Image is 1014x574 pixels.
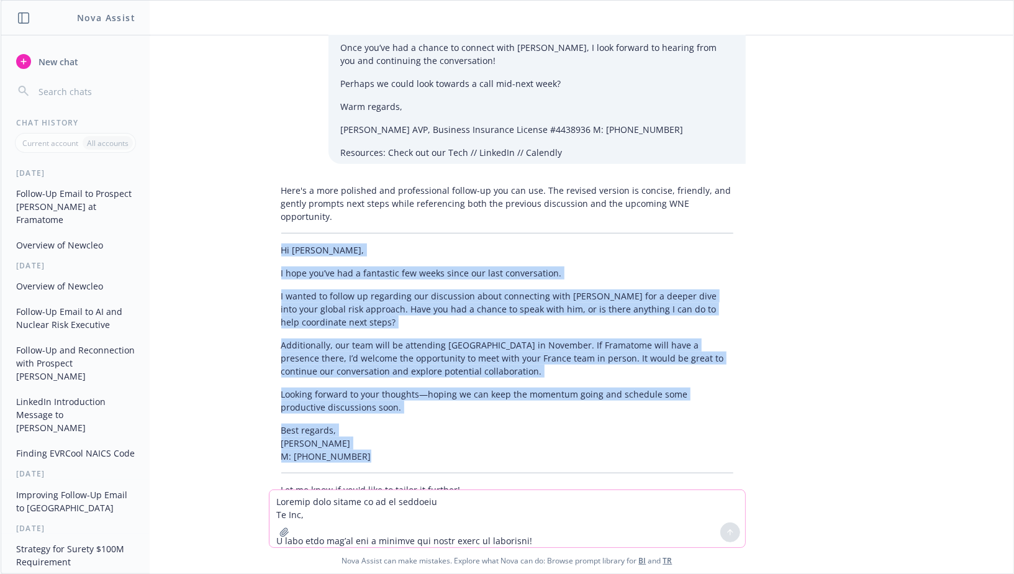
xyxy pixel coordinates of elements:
[6,548,1008,573] span: Nova Assist can make mistakes. Explore what Nova can do: Browse prompt library for and
[11,301,140,335] button: Follow-Up Email to AI and Nuclear Risk Executive
[22,138,78,148] p: Current account
[281,184,733,223] p: Here's a more polished and professional follow-up you can use. The revised version is concise, fr...
[281,244,733,257] p: Hi [PERSON_NAME],
[11,235,140,255] button: Overview of Newcleo
[36,83,135,100] input: Search chats
[11,183,140,230] button: Follow-Up Email to Prospect [PERSON_NAME] at Framatome
[11,276,140,296] button: Overview of Newcleo
[1,117,150,128] div: Chat History
[341,77,733,90] p: Perhaps we could look towards a call mid-next week?
[341,146,733,159] p: Resources: Check out our Tech // LinkedIn // Calendly
[281,266,733,280] p: I hope you’ve had a fantastic few weeks since our last conversation.
[11,539,140,572] button: Strategy for Surety $100M Requirement
[341,41,733,67] p: Once you’ve had a chance to connect with [PERSON_NAME], I look forward to hearing from you and co...
[1,168,150,178] div: [DATE]
[36,55,78,68] span: New chat
[11,50,140,73] button: New chat
[11,485,140,518] button: Improving Follow-Up Email to [GEOGRAPHIC_DATA]
[1,260,150,271] div: [DATE]
[281,289,733,329] p: I wanted to follow up regarding our discussion about connecting with [PERSON_NAME] for a deeper d...
[281,483,733,496] p: Let me know if you'd like to tailor it further!
[77,11,135,24] h1: Nova Assist
[11,443,140,463] button: Finding EVRCool NAICS Code
[1,468,150,479] div: [DATE]
[341,123,733,136] p: [PERSON_NAME] AVP, Business Insurance License #4438936 M: [PHONE_NUMBER]
[87,138,129,148] p: All accounts
[281,388,733,414] p: Looking forward to your thoughts—hoping we can keep the momentum going and schedule some producti...
[663,555,672,566] a: TR
[1,523,150,534] div: [DATE]
[11,391,140,438] button: LinkedIn Introduction Message to [PERSON_NAME]
[281,424,733,463] p: Best regards, [PERSON_NAME] M: [PHONE_NUMBER]
[281,339,733,378] p: Additionally, our team will be attending [GEOGRAPHIC_DATA] in November. If Framatome will have a ...
[11,340,140,386] button: Follow-Up and Reconnection with Prospect [PERSON_NAME]
[639,555,646,566] a: BI
[341,100,733,113] p: Warm regards,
